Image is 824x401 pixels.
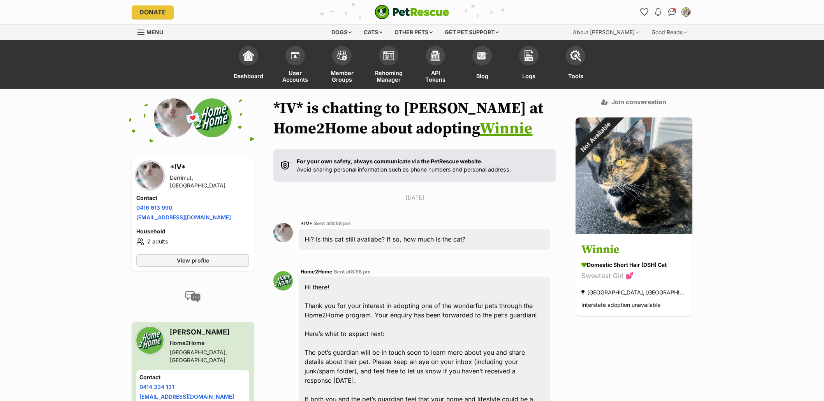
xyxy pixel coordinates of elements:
[184,110,202,126] span: 💌
[136,254,249,267] a: View profile
[601,98,666,105] a: Join conversation
[326,25,357,40] div: Dogs
[351,269,371,275] span: 8:58 pm
[668,8,676,16] img: chat-41dd97257d64d25036548639549fe6c8038ab92f7586957e7f3b1b290dea8141.svg
[563,105,628,170] div: Not Available
[412,42,459,89] a: API Tokens
[336,51,347,61] img: team-members-icon-5396bd8760b3fe7c0b43da4ab00e1e3bb1a5d9ba89233759b79545d2d3fc5d0d.svg
[243,50,254,61] img: dashboard-icon-eb2f2d2d3e046f16d808141f083e7271f6b2e854fb5c12c21221c1fb7104beca.svg
[430,50,441,61] img: api-icon-849e3a9e6f871e3acf1f60245d25b4cd0aad652aa5f5372336901a6a67317bd8.svg
[299,229,550,250] div: Hi? Is this cat still availabe? If so, how much is the cat?
[170,327,249,338] h3: [PERSON_NAME]
[682,8,690,16] img: Bryony Copeland profile pic
[576,235,692,316] a: Winnie Domestic Short Hair (DSH) Cat Sweetest Girl 💕 [GEOGRAPHIC_DATA], [GEOGRAPHIC_DATA] Interst...
[136,162,164,189] img: *IV* profile pic
[358,25,388,40] div: Cats
[290,50,301,61] img: members-icon-d6bcda0bfb97e5ba05b48644448dc2971f67d37433e5abca221da40c41542bd5.svg
[570,50,581,61] img: tools-icon-677f8b7d46040df57c17cb185196fc8e01b2b03676c49af7ba82c462532e62ee.svg
[666,6,678,18] a: Conversations
[273,271,293,291] img: Home2Home profile pic
[638,6,650,18] a: Favourites
[301,269,333,275] span: Home2Home
[375,5,449,19] a: PetRescue
[273,193,556,201] p: [DATE]
[383,51,394,60] img: group-profile-icon-3fa3cf56718a62981997c0bc7e787c4b2cf8bcc04b72c1350f741eb67cf2f40e.svg
[638,6,692,18] ul: Account quick links
[477,50,488,61] img: blogs-icon-e71fceff818bbaa76155c998696f2ea9b8fc06abc828b24f45ee82a475c2fd99.svg
[136,228,249,235] h4: Household
[568,69,583,83] span: Tools
[334,269,371,275] span: Sent at
[365,42,412,89] a: Rehoming Manager
[439,25,504,40] div: Get pet support
[154,98,193,137] img: *IV* profile pic
[552,42,599,89] a: Tools
[137,25,169,39] a: Menu
[170,339,249,347] div: Home2Home
[646,25,692,40] div: Good Reads
[476,69,488,83] span: Blog
[522,69,535,83] span: Logs
[234,69,263,83] span: Dashboard
[177,256,209,264] span: View profile
[136,194,249,202] h4: Contact
[581,271,687,281] div: Sweetest Girl 💕
[567,25,644,40] div: About [PERSON_NAME]
[193,98,232,137] img: Home2Home profile pic
[576,228,692,236] a: Not Available
[139,383,174,390] a: 0414 334 131
[297,157,511,174] p: Avoid sharing personal information such as phone numbers and personal address.
[523,50,534,61] img: logs-icon-5bf4c29380941ae54b88474b1138927238aebebbc450bc62c8517511492d5a22.svg
[652,6,664,18] button: Notifications
[375,69,403,83] span: Rehoming Manager
[505,42,552,89] a: Logs
[581,301,660,308] span: Interstate adoption unavailable
[185,291,201,303] img: conversation-icon-4a6f8262b818ee0b60e3300018af0b2d0b884aa5de6e9bcb8d3d4eeb1a70a7c4.svg
[273,98,556,139] h1: *IV* is chatting to [PERSON_NAME] at Home2Home about adopting
[146,29,163,35] span: Menu
[139,393,234,400] a: [EMAIL_ADDRESS][DOMAIN_NAME]
[319,42,365,89] a: Member Groups
[581,287,687,298] div: [GEOGRAPHIC_DATA], [GEOGRAPHIC_DATA]
[655,8,661,16] img: notifications-46538b983faf8c2785f20acdc204bb7945ddae34d4c08c2a6579f10ce5e182be.svg
[273,223,293,242] img: *IV* profile pic
[314,221,351,226] span: Sent at
[282,69,309,83] span: User Accounts
[480,119,532,138] a: Winnie
[136,237,249,246] li: 2 adults
[132,5,174,19] a: Donate
[170,174,249,189] div: Derrimut, [GEOGRAPHIC_DATA]
[297,158,483,165] strong: For your own safety, always communicate via the PetRescue website.
[136,327,164,354] img: Home2Home profile pic
[581,261,687,269] div: Domestic Short Hair (DSH) Cat
[576,117,692,234] img: Winnie
[136,204,172,211] a: 0416 613 990
[328,69,356,83] span: Member Groups
[136,214,231,221] a: [EMAIL_ADDRESS][DOMAIN_NAME]
[422,69,449,83] span: API Tokens
[139,373,246,381] h4: Contact
[680,6,692,18] button: My account
[170,348,249,364] div: [GEOGRAPHIC_DATA], [GEOGRAPHIC_DATA]
[272,42,319,89] a: User Accounts
[331,221,351,226] span: 8:58 pm
[225,42,272,89] a: Dashboard
[459,42,505,89] a: Blog
[581,241,687,259] h3: Winnie
[389,25,438,40] div: Other pets
[375,5,449,19] img: logo-cat-932fe2b9b8326f06289b0f2fb663e598f794de774fb13d1741a6617ecf9a85b4.svg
